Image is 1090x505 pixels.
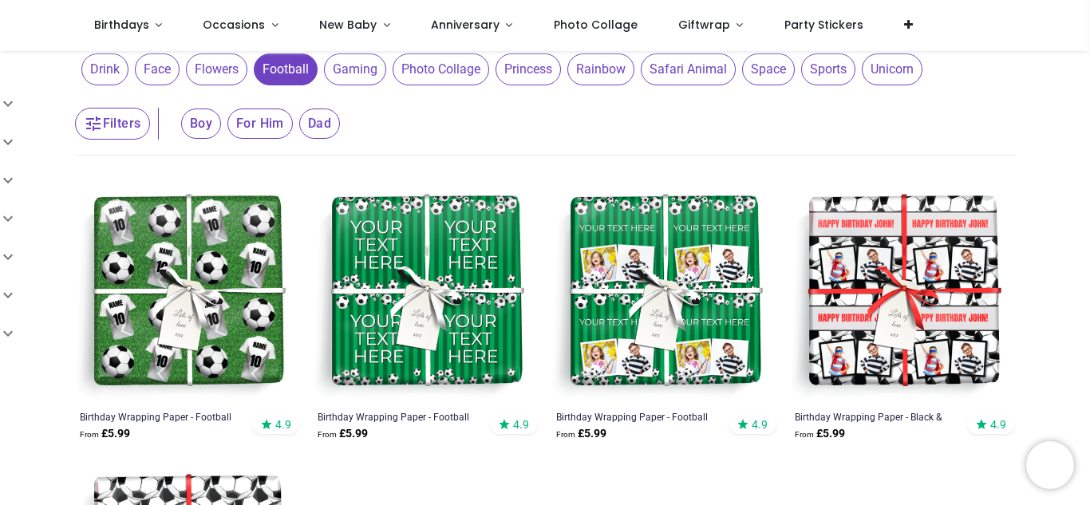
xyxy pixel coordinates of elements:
button: Football [247,53,318,85]
span: 4.9 [513,417,529,432]
span: From [318,430,337,439]
span: Gaming [324,53,386,85]
a: Birthday Wrapping Paper - Football [318,410,491,423]
button: Rainbow [561,53,634,85]
span: Photo Collage [554,17,638,33]
a: Birthday Wrapping Paper - Football Design [80,410,253,423]
strong: £ 5.99 [795,426,845,442]
span: From [556,430,575,439]
span: Boy [181,108,221,139]
span: Drink [81,53,128,85]
button: Filters [75,108,150,140]
span: Safari Animal [641,53,736,85]
button: Drink [75,53,128,85]
span: Dad [299,108,340,139]
strong: £ 5.99 [80,426,130,442]
span: Face [135,53,180,85]
img: Personalised Birthday Wrapping Paper - Football - Add Text [313,180,539,405]
span: Occasions [203,17,265,33]
button: Sports [795,53,855,85]
span: New Baby [319,17,377,33]
span: Birthdays [94,17,149,33]
span: For Him [227,108,293,139]
span: Rainbow [567,53,634,85]
span: Party Stickers [784,17,863,33]
span: 4.9 [275,417,291,432]
strong: £ 5.99 [556,426,606,442]
span: Anniversary [431,17,500,33]
span: From [795,430,814,439]
span: Flowers [186,53,247,85]
span: Photo Collage [393,53,489,85]
img: Personalised Birthday Wrapping Paper - Football Design - Add Name & Age [75,180,301,405]
button: Face [128,53,180,85]
span: 4.9 [990,417,1006,432]
span: Princess [496,53,561,85]
span: 4.9 [752,417,768,432]
button: Safari Animal [634,53,736,85]
span: Football [254,53,318,85]
button: Photo Collage [386,53,489,85]
button: Unicorn [855,53,922,85]
button: Flowers [180,53,247,85]
span: Sports [801,53,855,85]
button: Space [736,53,795,85]
span: Unicorn [862,53,922,85]
span: Space [742,53,795,85]
span: From [80,430,99,439]
button: Gaming [318,53,386,85]
a: Birthday Wrapping Paper - Black & White Football [795,410,968,423]
span: Giftwrap [678,17,730,33]
strong: £ 5.99 [318,426,368,442]
a: Birthday Wrapping Paper - Football [556,410,729,423]
img: Personalised Birthday Wrapping Paper - Football - Add Text & 2 Photos [551,180,777,405]
iframe: Brevo live chat [1026,441,1074,489]
button: Princess [489,53,561,85]
img: Personalised Birthday Wrapping Paper - Black & White Football - Add Text & 2 Photos [790,180,1016,405]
